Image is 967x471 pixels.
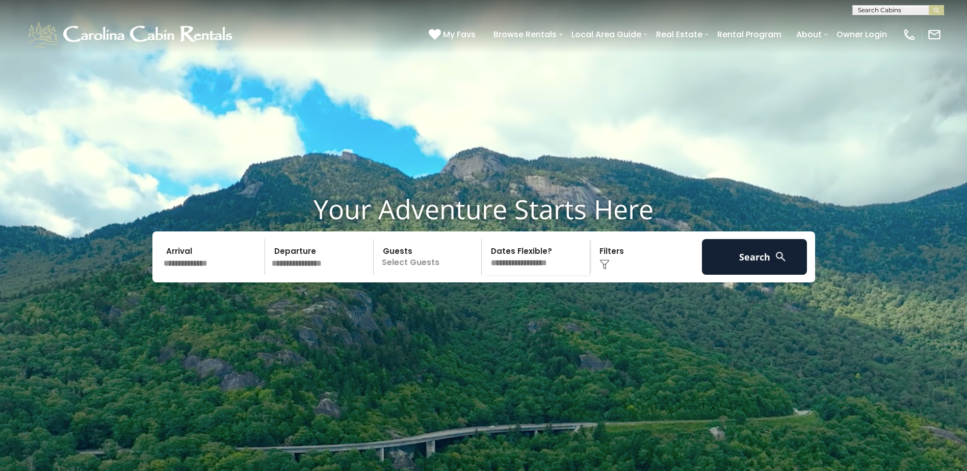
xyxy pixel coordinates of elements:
img: filter--v1.png [599,259,610,270]
a: Rental Program [712,25,787,43]
img: search-regular-white.png [774,250,787,263]
a: Local Area Guide [566,25,646,43]
img: White-1-1-2.png [25,19,237,50]
img: mail-regular-white.png [927,28,942,42]
p: Select Guests [377,239,482,275]
a: Owner Login [831,25,892,43]
button: Search [702,239,807,275]
span: My Favs [443,28,476,41]
h1: Your Adventure Starts Here [8,193,959,225]
a: My Favs [429,28,478,41]
img: phone-regular-white.png [902,28,917,42]
a: About [791,25,827,43]
a: Browse Rentals [488,25,562,43]
a: Real Estate [651,25,708,43]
